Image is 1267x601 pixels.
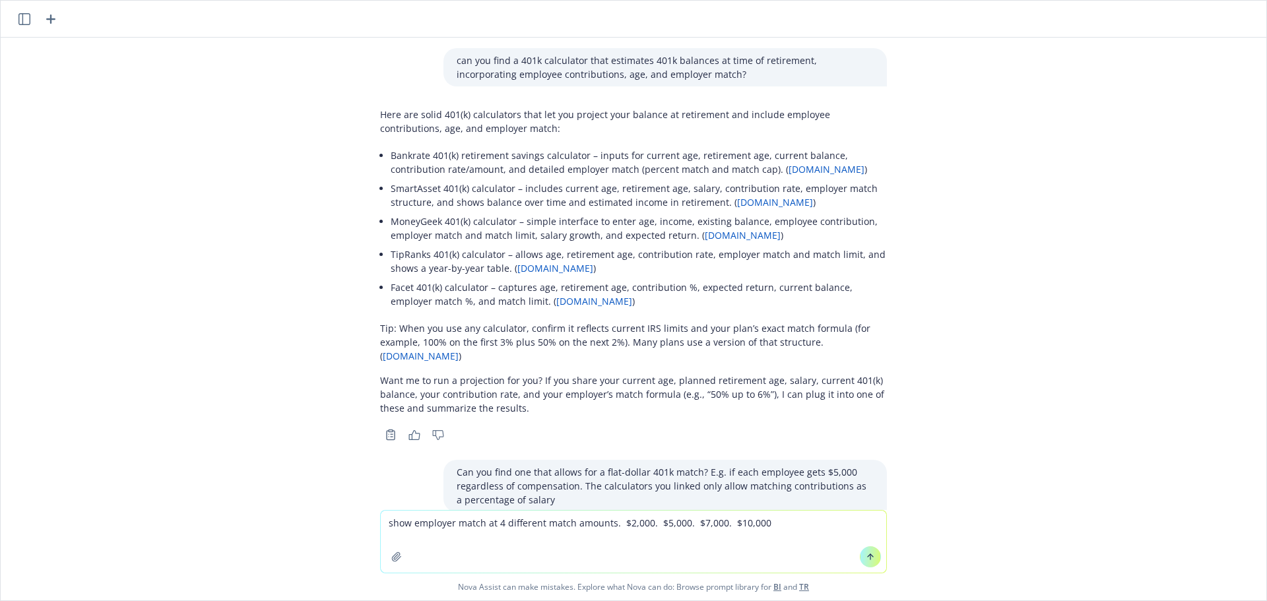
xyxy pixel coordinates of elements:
p: can you find a 401k calculator that estimates 401k balances at time of retirement, incorporating ... [457,53,874,81]
p: Can you find one that allows for a flat-dollar 401k match? E.g. if each employee gets $5,000 rega... [457,465,874,507]
li: Bankrate 401(k) retirement savings calculator – inputs for current age, retirement age, current b... [391,146,887,179]
svg: Copy to clipboard [385,429,397,441]
a: [DOMAIN_NAME] [789,163,864,175]
button: Thumbs down [428,426,449,444]
p: Tip: When you use any calculator, confirm it reflects current IRS limits and your plan’s exact ma... [380,321,887,363]
li: TipRanks 401(k) calculator – allows age, retirement age, contribution rate, employer match and ma... [391,245,887,278]
a: [DOMAIN_NAME] [705,229,781,241]
li: SmartAsset 401(k) calculator – includes current age, retirement age, salary, contribution rate, e... [391,179,887,212]
a: TR [799,581,809,592]
a: [DOMAIN_NAME] [383,350,459,362]
a: [DOMAIN_NAME] [737,196,813,208]
a: [DOMAIN_NAME] [517,262,593,274]
a: BI [773,581,781,592]
p: Here are solid 401(k) calculators that let you project your balance at retirement and include emp... [380,108,887,135]
a: [DOMAIN_NAME] [556,295,632,307]
span: Nova Assist can make mistakes. Explore what Nova can do: Browse prompt library for and [6,573,1261,600]
li: MoneyGeek 401(k) calculator – simple interface to enter age, income, existing balance, employee c... [391,212,887,245]
p: Want me to run a projection for you? If you share your current age, planned retirement age, salar... [380,373,887,415]
li: Facet 401(k) calculator – captures age, retirement age, contribution %, expected return, current ... [391,278,887,311]
textarea: show employer match at 4 different match amounts. $2,000. $5,000. $7,000. $10,000 [381,511,886,573]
